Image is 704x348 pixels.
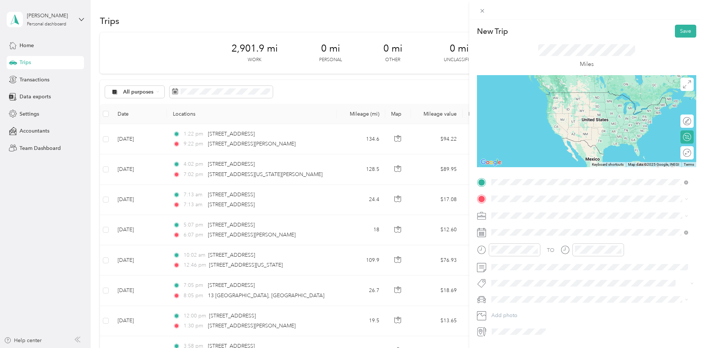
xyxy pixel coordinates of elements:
[477,26,508,36] p: New Trip
[489,310,696,321] button: Add photo
[675,25,696,38] button: Save
[479,158,503,167] img: Google
[580,60,594,69] p: Miles
[479,158,503,167] a: Open this area in Google Maps (opens a new window)
[663,307,704,348] iframe: Everlance-gr Chat Button Frame
[628,162,679,166] span: Map data ©2025 Google, INEGI
[592,162,624,167] button: Keyboard shortcuts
